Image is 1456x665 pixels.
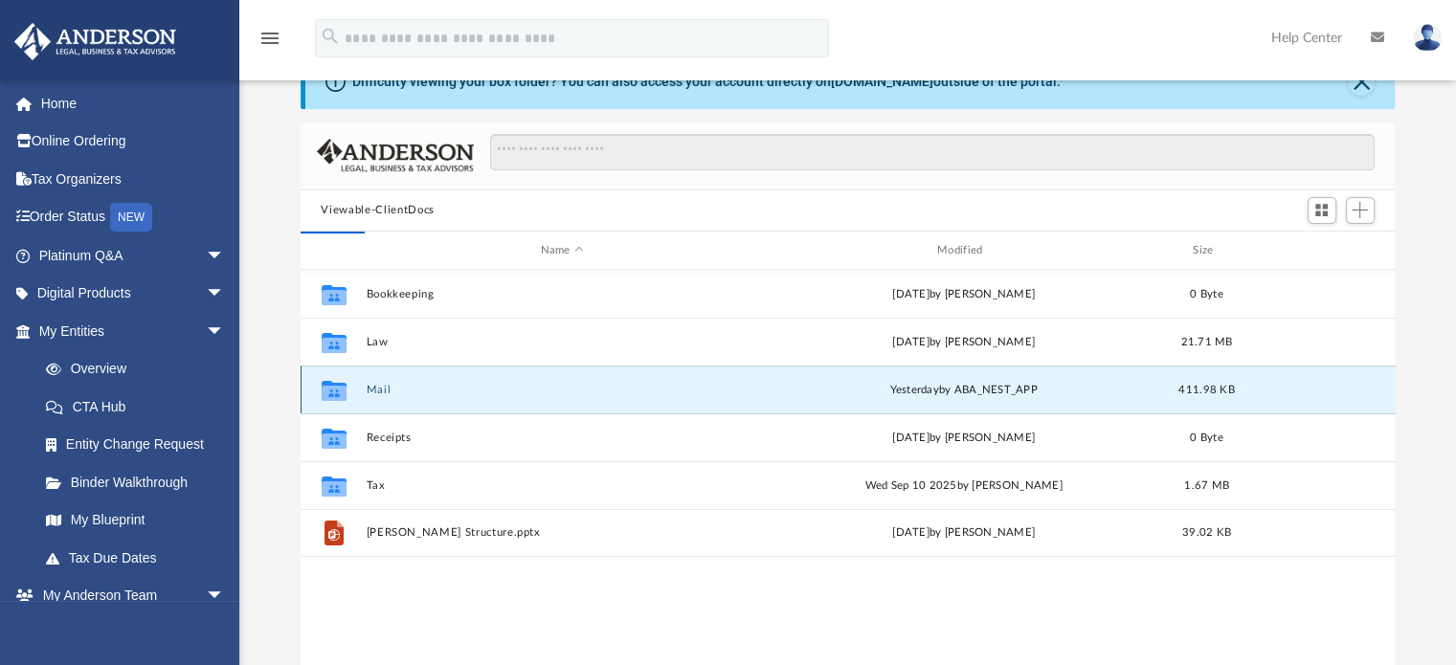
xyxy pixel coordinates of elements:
[13,236,254,275] a: Platinum Q&Aarrow_drop_down
[27,426,254,464] a: Entity Change Request
[110,203,152,232] div: NEW
[1184,480,1229,491] span: 1.67 MB
[1180,337,1232,347] span: 21.71 MB
[490,134,1374,170] input: Search files and folders
[13,198,254,237] a: Order StatusNEW
[1181,528,1230,539] span: 39.02 KB
[366,336,758,348] button: Law
[767,525,1159,543] div: [DATE] by [PERSON_NAME]
[13,312,254,350] a: My Entitiesarrow_drop_down
[27,501,244,540] a: My Blueprint
[13,122,254,161] a: Online Ordering
[767,477,1159,495] div: Wed Sep 10 2025 by [PERSON_NAME]
[1348,69,1375,96] button: Close
[206,577,244,616] span: arrow_drop_down
[13,84,254,122] a: Home
[13,160,254,198] a: Tax Organizers
[13,275,254,313] a: Digital Productsarrow_drop_down
[258,36,281,50] a: menu
[352,72,1061,92] div: Difficulty viewing your box folder? You can also access your account directly on outside of the p...
[1190,432,1223,443] span: 0 Byte
[1413,24,1442,52] img: User Pic
[366,384,758,396] button: Mail
[767,286,1159,303] div: [DATE] by [PERSON_NAME]
[258,27,281,50] i: menu
[1253,242,1387,259] div: id
[365,242,758,259] div: Name
[1168,242,1244,259] div: Size
[366,432,758,444] button: Receipts
[27,388,254,426] a: CTA Hub
[767,334,1159,351] div: [DATE] by [PERSON_NAME]
[27,463,254,501] a: Binder Walkthrough
[9,23,182,60] img: Anderson Advisors Platinum Portal
[889,385,938,395] span: yesterday
[1346,197,1375,224] button: Add
[13,577,244,615] a: My Anderson Teamarrow_drop_down
[366,288,758,300] button: Bookkeeping
[1308,197,1336,224] button: Switch to Grid View
[308,242,356,259] div: id
[767,242,1160,259] div: Modified
[206,312,244,351] span: arrow_drop_down
[767,430,1159,447] div: [DATE] by [PERSON_NAME]
[366,479,758,492] button: Tax
[831,74,933,89] a: [DOMAIN_NAME]
[321,202,434,219] button: Viewable-ClientDocs
[206,236,244,276] span: arrow_drop_down
[1178,385,1234,395] span: 411.98 KB
[767,382,1159,399] div: by ABA_NEST_APP
[27,350,254,388] a: Overview
[366,527,758,540] button: [PERSON_NAME] Structure.pptx
[27,539,254,577] a: Tax Due Dates
[206,275,244,314] span: arrow_drop_down
[1190,289,1223,299] span: 0 Byte
[320,26,341,47] i: search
